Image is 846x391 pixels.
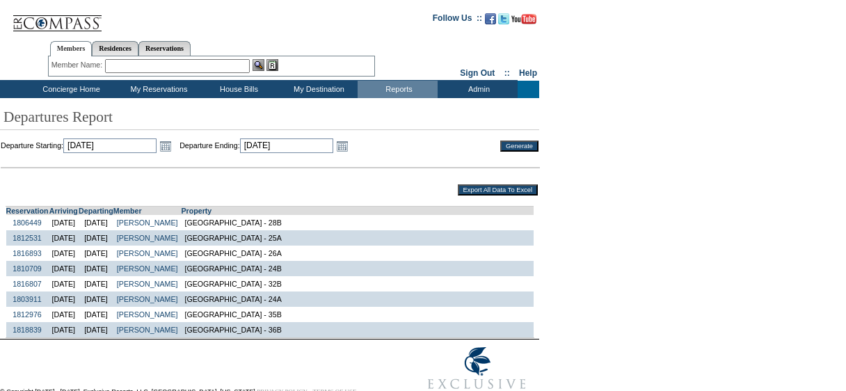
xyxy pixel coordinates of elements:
[485,13,496,24] img: Become our fan on Facebook
[79,261,113,276] td: [DATE]
[181,307,534,322] td: [GEOGRAPHIC_DATA] - 35B
[253,59,264,71] img: View
[6,207,49,215] a: Reservation
[181,207,211,215] a: Property
[511,17,536,26] a: Subscribe to our YouTube Channel
[79,307,113,322] td: [DATE]
[117,218,178,227] a: [PERSON_NAME]
[13,249,42,257] a: 1816893
[181,276,534,292] td: [GEOGRAPHIC_DATA] - 32B
[79,246,113,261] td: [DATE]
[181,215,534,230] td: [GEOGRAPHIC_DATA] - 28B
[504,68,510,78] span: ::
[438,81,518,98] td: Admin
[22,81,118,98] td: Concierge Home
[519,68,537,78] a: Help
[12,3,102,32] img: Compass Home
[79,230,113,246] td: [DATE]
[117,280,178,288] a: [PERSON_NAME]
[49,230,79,246] td: [DATE]
[181,246,534,261] td: [GEOGRAPHIC_DATA] - 26A
[49,307,79,322] td: [DATE]
[117,295,178,303] a: [PERSON_NAME]
[49,261,79,276] td: [DATE]
[158,138,173,154] a: Open the calendar popup.
[49,207,78,215] a: Arriving
[181,261,534,276] td: [GEOGRAPHIC_DATA] - 24B
[117,310,178,319] a: [PERSON_NAME]
[498,17,509,26] a: Follow us on Twitter
[49,215,79,230] td: [DATE]
[511,14,536,24] img: Subscribe to our YouTube Channel
[138,41,191,56] a: Reservations
[13,310,42,319] a: 1812976
[49,246,79,261] td: [DATE]
[335,138,350,154] a: Open the calendar popup.
[79,292,113,307] td: [DATE]
[181,230,534,246] td: [GEOGRAPHIC_DATA] - 25A
[117,249,178,257] a: [PERSON_NAME]
[117,234,178,242] a: [PERSON_NAME]
[181,322,534,338] td: [GEOGRAPHIC_DATA] - 36B
[49,276,79,292] td: [DATE]
[79,207,113,215] a: Departing
[266,59,278,71] img: Reservations
[92,41,138,56] a: Residences
[79,322,113,338] td: [DATE]
[13,264,42,273] a: 1810709
[117,264,178,273] a: [PERSON_NAME]
[13,218,42,227] a: 1806449
[79,276,113,292] td: [DATE]
[50,41,93,56] a: Members
[500,141,538,152] input: Generate
[433,12,482,29] td: Follow Us ::
[13,295,42,303] a: 1803911
[485,17,496,26] a: Become our fan on Facebook
[13,326,42,334] a: 1818839
[118,81,198,98] td: My Reservations
[1,138,485,154] td: Departure Starting: Departure Ending:
[358,81,438,98] td: Reports
[181,292,534,307] td: [GEOGRAPHIC_DATA] - 24A
[498,13,509,24] img: Follow us on Twitter
[49,292,79,307] td: [DATE]
[13,234,42,242] a: 1812531
[460,68,495,78] a: Sign Out
[458,184,538,195] input: Export All Data To Excel
[113,207,142,215] a: Member
[13,280,42,288] a: 1816807
[79,215,113,230] td: [DATE]
[51,59,105,71] div: Member Name:
[278,81,358,98] td: My Destination
[198,81,278,98] td: House Bills
[49,322,79,338] td: [DATE]
[117,326,178,334] a: [PERSON_NAME]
